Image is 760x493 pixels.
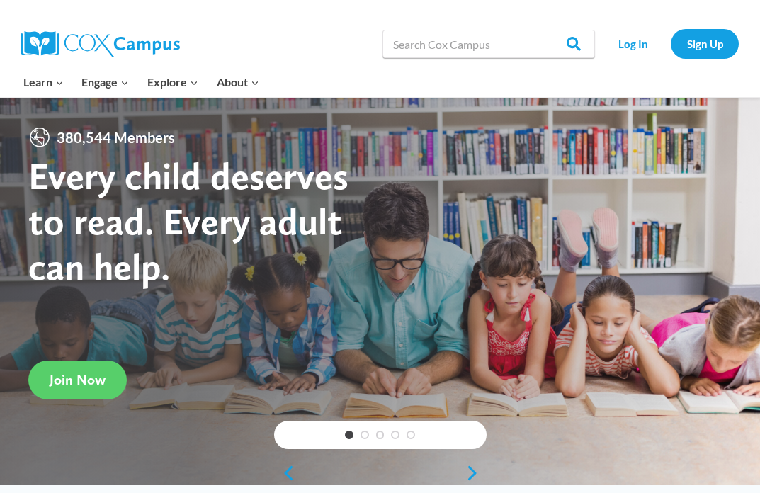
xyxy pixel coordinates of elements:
a: 2 [361,431,369,439]
nav: Secondary Navigation [602,29,739,58]
a: previous [274,465,295,482]
a: Join Now [28,361,127,399]
a: Sign Up [671,29,739,58]
a: Log In [602,29,664,58]
a: 3 [376,431,385,439]
span: Explore [147,73,198,91]
strong: Every child deserves to read. Every adult can help. [28,153,348,288]
span: Join Now [50,371,106,388]
span: About [217,73,259,91]
a: 5 [407,431,415,439]
span: Learn [23,73,64,91]
nav: Primary Navigation [14,67,268,97]
div: content slider buttons [274,459,487,487]
span: Engage [81,73,129,91]
span: 380,544 Members [51,126,181,149]
input: Search Cox Campus [382,30,595,58]
a: 4 [391,431,399,439]
a: 1 [345,431,353,439]
img: Cox Campus [21,31,180,57]
a: next [465,465,487,482]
